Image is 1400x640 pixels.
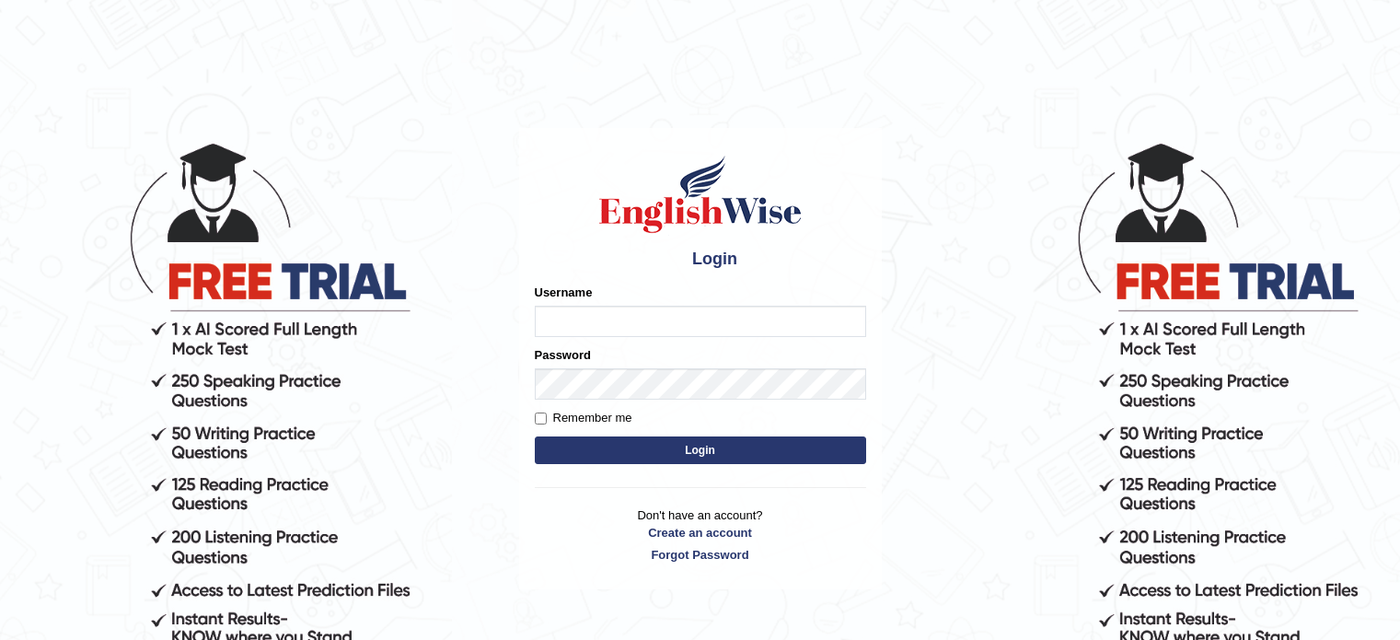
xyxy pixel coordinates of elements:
label: Password [535,346,591,364]
a: Create an account [535,524,866,541]
label: Remember me [535,409,632,427]
h4: Login [535,245,866,274]
img: Logo of English Wise sign in for intelligent practice with AI [596,153,805,236]
a: Forgot Password [535,546,866,564]
input: Remember me [535,413,547,425]
button: Login [535,436,866,464]
label: Username [535,284,593,301]
p: Don't have an account? [535,506,866,564]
